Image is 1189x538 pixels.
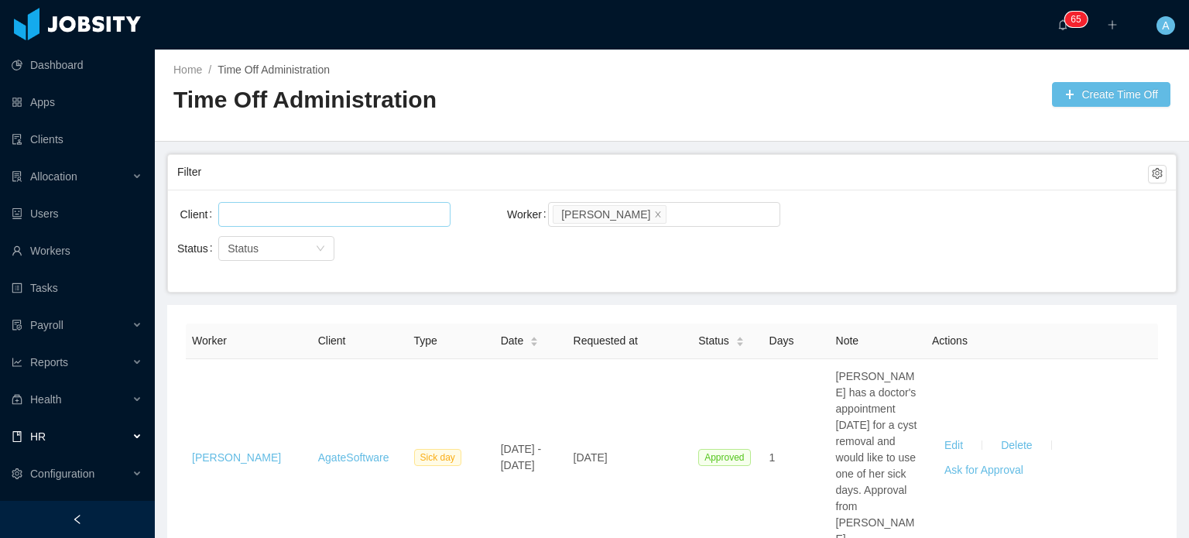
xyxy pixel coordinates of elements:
span: Actions [932,334,968,347]
i: icon: close [654,210,662,219]
div: [PERSON_NAME] [561,206,650,223]
span: Approved [698,449,750,466]
span: Days [769,334,794,347]
span: Date [501,333,524,349]
a: [PERSON_NAME] [192,451,281,464]
button: Delete [989,433,1044,457]
span: / [208,63,211,76]
a: icon: robotUsers [12,198,142,229]
div: Filter [177,158,1148,187]
span: Health [30,393,61,406]
a: icon: profileTasks [12,272,142,303]
i: icon: caret-up [735,334,744,339]
a: icon: auditClients [12,124,142,155]
i: icon: medicine-box [12,394,22,405]
button: Ask for Approval [932,457,1036,482]
label: Worker [507,208,553,221]
div: Sort [529,334,539,345]
i: icon: line-chart [12,357,22,368]
i: icon: setting [12,468,22,479]
a: icon: userWorkers [12,235,142,266]
label: Client [180,208,219,221]
span: Note [836,334,859,347]
span: Requested at [574,334,638,347]
span: A [1162,16,1169,35]
i: icon: down [316,244,325,255]
button: icon: setting [1148,165,1167,183]
a: Home [173,63,202,76]
i: icon: book [12,431,22,442]
span: Configuration [30,468,94,480]
input: Worker [670,205,678,224]
span: Sick day [414,449,461,466]
span: Reports [30,356,68,368]
sup: 65 [1064,12,1087,27]
i: icon: plus [1107,19,1118,30]
span: Status [228,242,259,255]
span: 1 [769,451,776,464]
h2: Time Off Administration [173,84,672,116]
i: icon: bell [1057,19,1068,30]
li: Irice Reyes [553,205,666,224]
div: Sort [735,334,745,345]
i: icon: file-protect [12,320,22,331]
i: icon: caret-up [530,334,539,339]
span: Type [414,334,437,347]
a: AgateSoftware [318,451,389,464]
button: Edit [932,433,975,457]
i: icon: solution [12,171,22,182]
p: 6 [1071,12,1076,27]
span: Status [698,333,729,349]
a: icon: pie-chartDashboard [12,50,142,81]
a: icon: appstoreApps [12,87,142,118]
span: [DATE] [574,451,608,464]
span: Payroll [30,319,63,331]
p: 5 [1076,12,1081,27]
a: Time Off Administration [218,63,330,76]
span: HR [30,430,46,443]
span: [DATE] - [DATE] [501,443,542,471]
i: icon: caret-down [735,341,744,345]
span: Allocation [30,170,77,183]
label: Status [177,242,219,255]
span: Worker [192,334,227,347]
button: icon: plusCreate Time Off [1052,82,1170,107]
span: Client [318,334,346,347]
input: Client [223,205,231,224]
i: icon: caret-down [530,341,539,345]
